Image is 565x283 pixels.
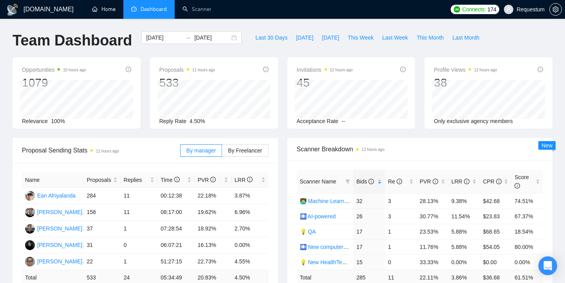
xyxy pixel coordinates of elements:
[538,67,543,72] span: info-circle
[434,118,513,124] span: Only exclusive agency members
[385,193,417,209] td: 3
[121,237,157,254] td: 0
[51,118,65,124] span: 100%
[37,224,82,233] div: [PERSON_NAME]
[353,239,385,254] td: 17
[121,204,157,221] td: 11
[353,209,385,224] td: 26
[37,257,82,266] div: [PERSON_NAME]
[480,239,511,254] td: $54.05
[322,33,339,42] span: [DATE]
[37,241,82,249] div: [PERSON_NAME]
[356,178,374,185] span: Bids
[417,239,448,254] td: 11.76%
[231,237,268,254] td: 0.00%
[297,144,543,154] span: Scanner Breakdown
[480,209,511,224] td: $23.83
[96,149,119,153] time: 11 hours ago
[297,118,339,124] span: Acceptance Rate
[448,193,480,209] td: 9.38%
[368,179,374,184] span: info-circle
[353,254,385,270] td: 15
[22,65,86,74] span: Opportunities
[300,229,316,235] a: 💡 QA
[483,178,501,185] span: CPR
[121,172,157,188] th: Replies
[345,179,350,184] span: filter
[159,75,215,90] div: 533
[63,68,86,72] time: 10 hours ago
[37,191,76,200] div: Ean Afriyalanda
[462,5,486,14] span: Connects:
[362,147,384,152] time: 12 hours ago
[228,147,262,154] span: By Freelancer
[131,6,137,12] span: dashboard
[448,239,480,254] td: 5.88%
[300,244,359,250] a: 🛄 New computer vision
[330,68,353,72] time: 12 hours ago
[550,6,561,13] span: setting
[190,118,205,124] span: 4.50%
[348,33,374,42] span: This Week
[448,209,480,224] td: 11.54%
[198,177,216,183] span: PVR
[25,240,35,250] img: AK
[210,177,216,182] span: info-circle
[231,204,268,221] td: 6.96%
[464,179,469,184] span: info-circle
[434,75,497,90] div: 38
[22,75,86,90] div: 1079
[22,172,83,188] th: Name
[255,33,287,42] span: Last 30 Days
[448,254,480,270] td: 0.00%
[385,239,417,254] td: 1
[22,145,180,155] span: Proposal Sending Stats
[25,241,82,248] a: AK[PERSON_NAME]
[186,147,216,154] span: By manager
[378,31,412,44] button: Last Week
[448,31,484,44] button: Last Month
[157,237,194,254] td: 06:07:21
[296,33,313,42] span: [DATE]
[25,191,35,201] img: EA
[146,33,182,42] input: Start date
[83,221,120,237] td: 37
[318,31,343,44] button: [DATE]
[195,254,231,270] td: 22.73%
[514,174,529,189] span: Score
[400,67,406,72] span: info-circle
[297,65,353,74] span: Invitations
[83,188,120,204] td: 284
[474,68,497,72] time: 12 hours ago
[157,204,194,221] td: 08:17:00
[397,179,402,184] span: info-circle
[157,188,194,204] td: 00:12:38
[87,176,111,184] span: Proposals
[511,209,543,224] td: 67.37%
[247,177,253,182] span: info-circle
[417,33,444,42] span: This Month
[25,207,35,217] img: VL
[480,224,511,239] td: $68.65
[353,224,385,239] td: 17
[300,198,377,204] a: 👨‍💻 Machine Learning developer
[121,188,157,204] td: 11
[25,192,76,198] a: EAEan Afriyalanda
[83,237,120,254] td: 31
[121,254,157,270] td: 1
[37,208,82,216] div: [PERSON_NAME]
[388,178,402,185] span: Re
[235,177,253,183] span: LRR
[480,193,511,209] td: $42.68
[417,254,448,270] td: 33.33%
[542,142,552,149] span: New
[185,34,191,41] span: to
[420,178,438,185] span: PVR
[385,224,417,239] td: 1
[496,179,502,184] span: info-circle
[297,75,353,90] div: 45
[300,178,336,185] span: Scanner Name
[25,257,35,267] img: IK
[511,193,543,209] td: 74.51%
[185,34,191,41] span: swap-right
